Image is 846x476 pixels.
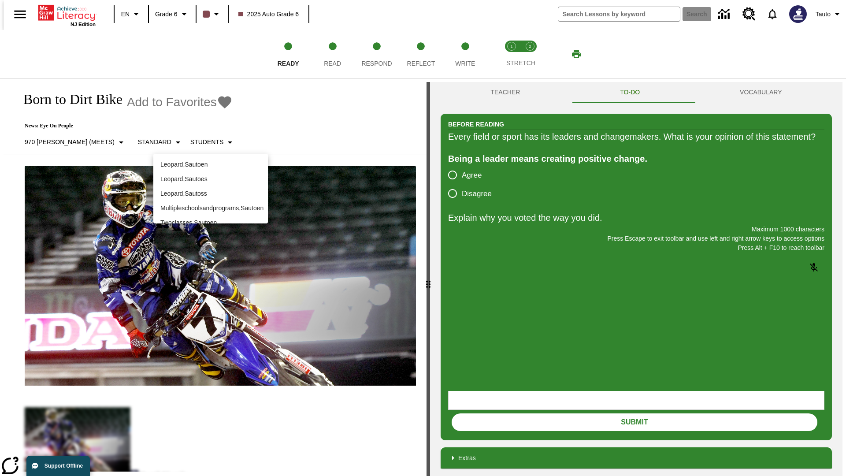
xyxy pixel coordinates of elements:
p: Multipleschoolsandprograms , Sautoen [160,204,261,213]
body: Explain why you voted the way you did. Maximum 1000 characters Press Alt + F10 to reach toolbar P... [4,7,129,15]
p: Leopard , Sautoss [160,189,261,198]
p: Twoclasses , Sautoen [160,218,261,227]
p: Leopard , Sautoes [160,175,261,184]
p: Leopard , Sautoen [160,160,261,169]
